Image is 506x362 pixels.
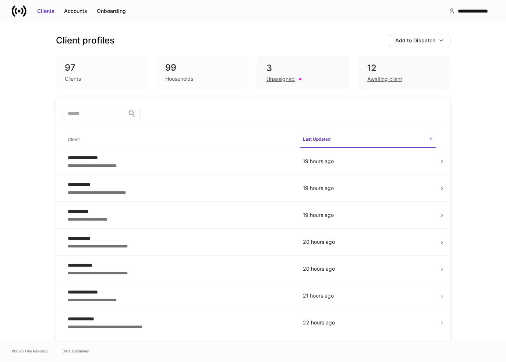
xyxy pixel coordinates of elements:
div: Clients [65,75,81,82]
p: 21 hours ago [303,292,433,299]
button: Clients [32,5,59,17]
div: Unassigned [266,75,295,83]
div: Add to Dispatch [395,37,435,44]
div: Clients [37,7,54,15]
span: Last Updated [300,132,436,148]
div: Accounts [64,7,87,15]
h6: Client [68,136,80,143]
div: 99 [165,62,240,74]
p: 19 hours ago [303,211,433,219]
p: 20 hours ago [303,265,433,273]
div: Onboarding [97,7,126,15]
div: Households [165,75,193,82]
button: Add to Dispatch [389,34,450,47]
span: © 2025 OneAdvisory [12,348,48,354]
p: 20 hours ago [303,238,433,246]
h6: Last Updated [303,136,330,143]
p: 19 hours ago [303,158,433,165]
p: 22 hours ago [303,319,433,326]
div: 97 [65,62,139,74]
div: 12Awaiting client [358,56,450,89]
span: Client [65,132,294,147]
div: 3Unassigned [257,56,349,89]
p: 19 hours ago [303,184,433,192]
div: 12 [367,62,441,74]
h3: Client profiles [56,35,114,46]
div: 3 [266,62,340,74]
button: Onboarding [92,5,131,17]
a: Data Disclaimer [63,348,90,354]
button: Accounts [59,5,92,17]
div: Awaiting client [367,75,402,83]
